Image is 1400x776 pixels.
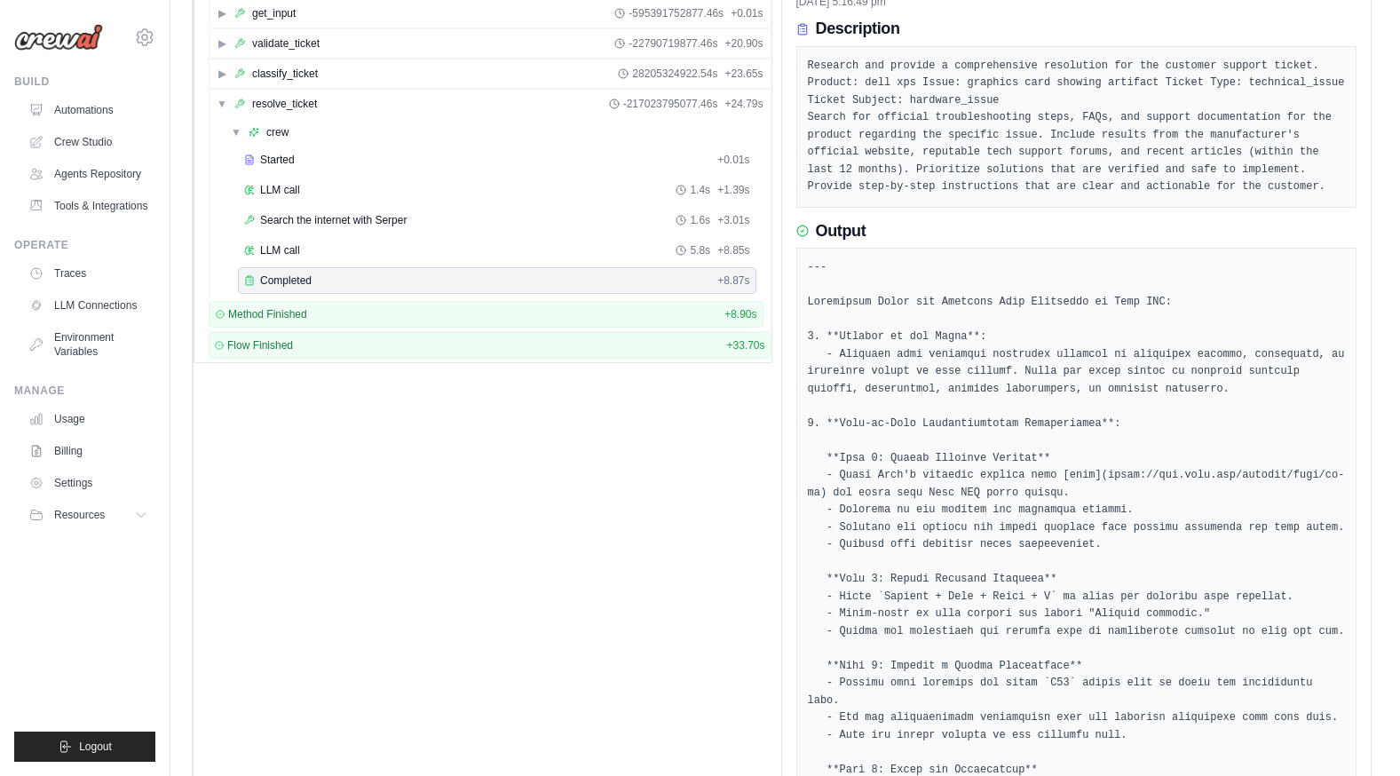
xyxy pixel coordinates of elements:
span: + 33.70s [726,338,764,352]
span: 1.6s [690,213,710,227]
a: Crew Studio [21,128,155,156]
button: Resources [21,501,155,529]
a: Traces [21,259,155,288]
span: Resources [54,508,105,522]
span: Flow Finished [227,338,293,352]
a: Tools & Integrations [21,192,155,220]
span: ▶ [217,36,227,51]
div: crew [266,125,289,139]
pre: Research and provide a comprehensive resolution for the customer support ticket. Product: dell xp... [808,58,1346,196]
span: + 3.01s [717,213,749,227]
span: + 1.39s [717,183,749,197]
span: + 23.65s [724,67,763,81]
span: ▼ [231,125,241,139]
a: Usage [21,405,155,433]
span: -217023795077.46s [623,97,718,111]
a: Settings [21,469,155,497]
span: LLM call [260,183,300,197]
span: ▶ [217,67,227,81]
div: get_input [252,6,296,20]
img: Logo [14,24,103,51]
div: Build [14,75,155,89]
span: -22790719877.46s [629,36,717,51]
a: LLM Connections [21,291,155,320]
span: ▶ [217,6,227,20]
iframe: Chat Widget [1311,691,1400,776]
span: Completed [260,273,312,288]
span: 28205324922.54s [632,67,717,81]
div: classify_ticket [252,67,318,81]
span: Method Finished [228,307,307,321]
span: ▼ [217,97,227,111]
span: LLM call [260,243,300,257]
span: + 20.90s [724,36,763,51]
div: validate_ticket [252,36,320,51]
span: 1.4s [690,183,710,197]
div: Operate [14,238,155,252]
a: Agents Repository [21,160,155,188]
div: resolve_ticket [252,97,317,111]
a: Automations [21,96,155,124]
a: Billing [21,437,155,465]
span: + 0.01s [717,153,749,167]
span: + 8.90s [724,307,756,321]
span: Started [260,153,295,167]
h3: Description [816,20,900,39]
span: Logout [79,740,112,754]
button: Logout [14,732,155,762]
span: Search the internet with Serper [260,213,407,227]
div: Manage [14,384,155,398]
h3: Output [816,222,866,242]
span: -595391752877.46s [629,6,724,20]
span: 5.8s [690,243,710,257]
span: + 24.79s [724,97,763,111]
span: + 0.01s [731,6,763,20]
span: + 8.85s [717,243,749,257]
span: + 8.87s [717,273,749,288]
a: Environment Variables [21,323,155,366]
